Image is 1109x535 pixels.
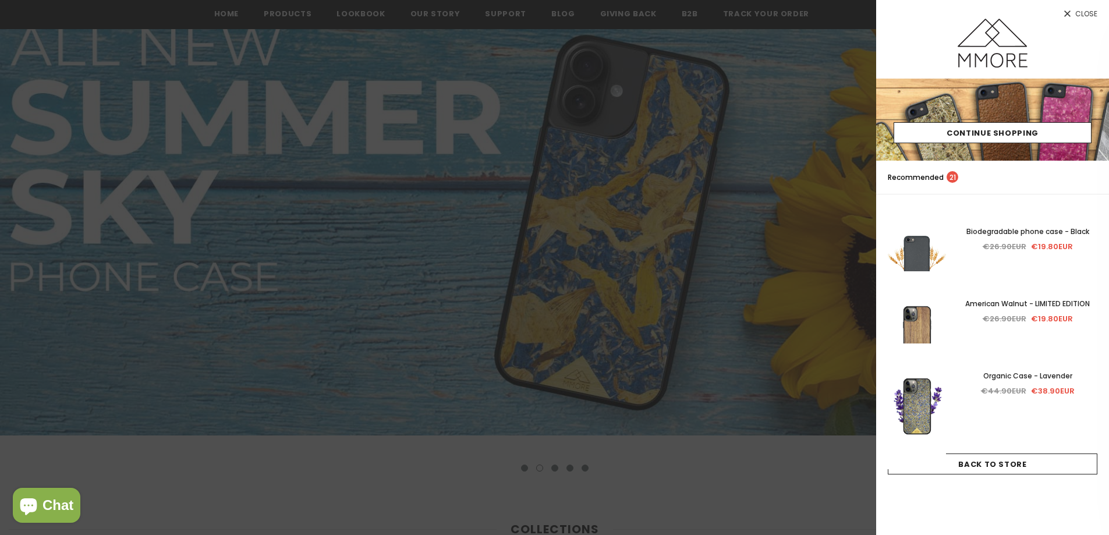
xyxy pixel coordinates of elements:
[966,226,1089,236] span: Biodegradable phone case - Black
[1075,10,1097,17] span: Close
[983,371,1072,381] span: Organic Case - Lavender
[958,370,1097,382] a: Organic Case - Lavender
[965,299,1090,309] span: American Walnut - LIMITED EDITION
[888,453,1097,474] a: Back To Store
[894,122,1092,143] a: Continue Shopping
[981,385,1026,396] span: €44.90EUR
[888,171,958,183] p: Recommended
[1031,385,1075,396] span: €38.90EUR
[983,313,1026,324] span: €26.90EUR
[9,488,84,526] inbox-online-store-chat: Shopify online store chat
[958,297,1097,310] a: American Walnut - LIMITED EDITION
[1031,313,1073,324] span: €19.80EUR
[1086,172,1097,183] a: search
[1031,241,1073,252] span: €19.80EUR
[958,225,1097,238] a: Biodegradable phone case - Black
[983,241,1026,252] span: €26.90EUR
[947,171,958,183] span: 21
